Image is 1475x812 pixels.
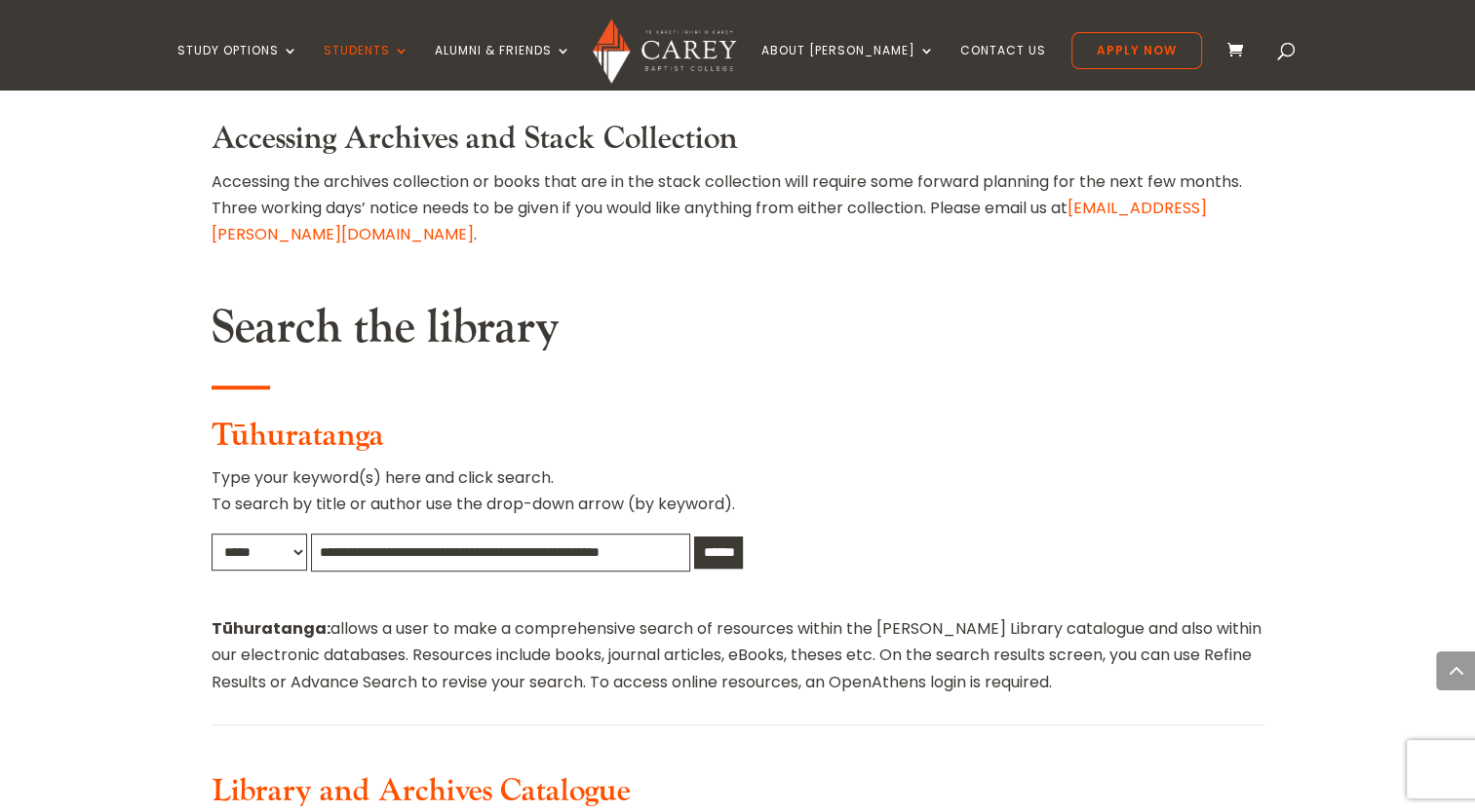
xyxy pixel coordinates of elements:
[435,44,571,90] a: Alumni & Friends
[212,300,1264,366] h2: Search the library
[212,617,330,640] strong: Tūhuratanga:
[212,418,1264,464] h3: Tūhuratanga
[177,44,298,90] a: Study Options
[212,121,1264,167] h3: Accessing Archives and Stack Collection
[324,44,409,90] a: Students
[212,464,1264,533] p: Type your keyword(s) here and click search. To search by title or author use the drop-down arrow ...
[761,44,935,90] a: About [PERSON_NAME]
[960,44,1046,90] a: Contact Us
[1071,32,1202,69] a: Apply Now
[212,168,1264,248] p: Accessing the archives collection or books that are in the stack collection will require some for...
[593,18,736,84] img: Carey Baptist College
[212,615,1264,695] p: allows a user to make a comprehensive search of resources within the [PERSON_NAME] Library catalo...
